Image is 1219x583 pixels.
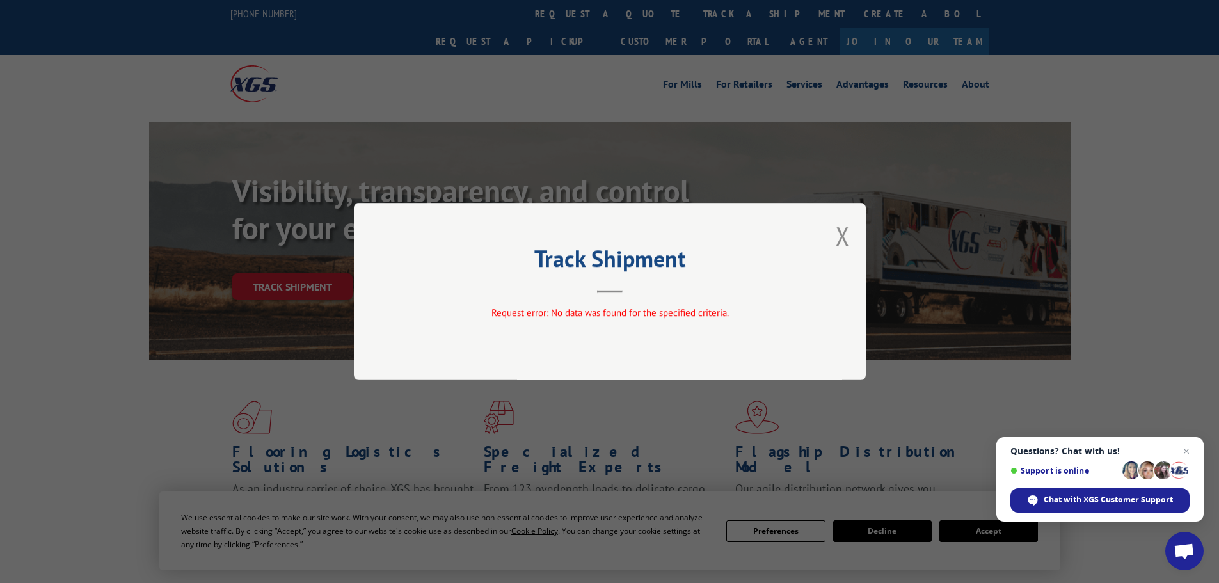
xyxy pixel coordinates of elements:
h2: Track Shipment [418,250,802,274]
div: Open chat [1165,532,1204,570]
span: Support is online [1010,466,1118,475]
span: Questions? Chat with us! [1010,446,1190,456]
span: Close chat [1179,443,1194,459]
span: Chat with XGS Customer Support [1044,494,1173,506]
button: Close modal [836,219,850,253]
div: Chat with XGS Customer Support [1010,488,1190,513]
span: Request error: No data was found for the specified criteria. [491,307,728,319]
